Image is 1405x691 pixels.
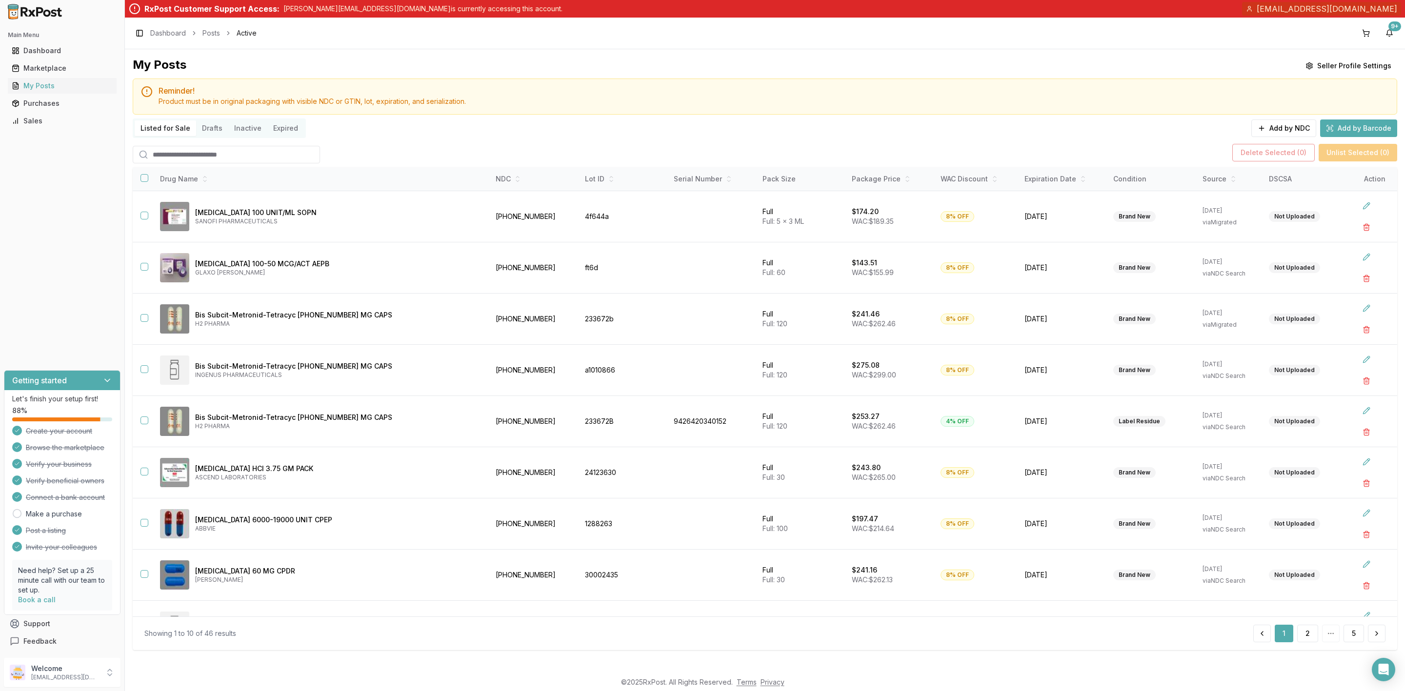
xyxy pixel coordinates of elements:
[1024,263,1102,273] span: [DATE]
[1358,372,1375,390] button: Delete
[1358,453,1375,471] button: Edit
[1358,526,1375,543] button: Delete
[1113,416,1165,427] div: Label Residue
[133,57,186,75] div: My Posts
[4,113,120,129] button: Sales
[144,629,236,638] div: Showing 1 to 10 of 46 results
[195,525,482,533] p: ABBVIE
[757,167,845,191] th: Pack Size
[1203,174,1257,184] div: Source
[12,81,113,91] div: My Posts
[1203,565,1257,573] p: [DATE]
[490,293,579,344] td: [PHONE_NUMBER]
[852,371,896,379] span: WAC: $299.00
[852,524,894,533] span: WAC: $214.64
[159,87,1389,95] h5: Reminder!
[1358,402,1375,419] button: Edit
[852,360,880,370] p: $275.08
[160,560,189,590] img: Dexlansoprazole 60 MG CPDR
[1263,167,1352,191] th: DSCSA
[1113,365,1156,375] div: Brand New
[1388,21,1401,31] div: 9+
[852,217,894,225] span: WAC: $189.35
[1203,309,1257,317] p: [DATE]
[1203,514,1257,522] p: [DATE]
[12,116,113,126] div: Sales
[12,99,113,108] div: Purchases
[852,309,880,319] p: $241.46
[1358,607,1375,624] button: Edit
[26,459,92,469] span: Verify your business
[135,120,196,136] button: Listed for Sale
[852,207,879,217] p: $174.20
[1269,570,1320,580] div: Not Uploaded
[1024,365,1102,375] span: [DATE]
[228,120,267,136] button: Inactive
[150,28,186,38] a: Dashboard
[1113,467,1156,478] div: Brand New
[160,407,189,436] img: Bis Subcit-Metronid-Tetracyc 140-125-125 MG CAPS
[1382,25,1397,41] button: 9+
[1269,518,1320,529] div: Not Uploaded
[160,202,189,231] img: Admelog SoloStar 100 UNIT/ML SOPN
[1358,423,1375,441] button: Delete
[579,498,668,549] td: 1288263
[1358,321,1375,338] button: Delete
[31,664,99,673] p: Welcome
[1358,504,1375,522] button: Edit
[1203,321,1257,329] p: via Migrated
[12,63,113,73] div: Marketplace
[160,355,189,385] img: Bis Subcit-Metronid-Tetracyc 140-125-125 MG CAPS
[1203,207,1257,215] p: [DATE]
[852,174,929,184] div: Package Price
[763,524,788,533] span: Full: 100
[1358,299,1375,317] button: Edit
[1107,167,1196,191] th: Condition
[196,120,228,136] button: Drafts
[761,678,784,686] a: Privacy
[1203,270,1257,277] p: via NDC Search
[757,447,845,498] td: Full
[26,542,97,552] span: Invite your colleagues
[195,515,482,525] p: [MEDICAL_DATA] 6000-19000 UNIT CPEP
[757,242,845,293] td: Full
[1320,119,1397,137] button: Add by Barcode
[1344,625,1364,642] button: 5
[852,473,896,481] span: WAC: $265.00
[852,412,880,421] p: $253.27
[757,293,845,344] td: Full
[8,59,117,77] a: Marketplace
[941,174,1013,184] div: WAC Discount
[31,673,99,681] p: [EMAIL_ADDRESS][DOMAIN_NAME]
[12,406,27,415] span: 88 %
[490,242,579,293] td: [PHONE_NUMBER]
[763,422,787,430] span: Full: 120
[757,395,845,447] td: Full
[18,566,106,595] p: Need help? Set up a 25 minute call with our team to set up.
[941,416,974,427] div: 4% OFF
[26,493,105,502] span: Connect a bank account
[195,413,482,422] p: Bis Subcit-Metronid-Tetracyc [PHONE_NUMBER] MG CAPS
[1203,526,1257,533] p: via NDC Search
[26,443,104,453] span: Browse the marketplace
[941,262,974,273] div: 8% OFF
[668,395,757,447] td: 9426420340152
[490,447,579,498] td: [PHONE_NUMBER]
[1297,625,1318,642] a: 2
[12,375,67,386] h3: Getting started
[1251,119,1316,137] button: Add by NDC
[1358,218,1375,236] button: Delete
[579,242,668,293] td: ft6d
[757,498,845,549] td: Full
[737,678,757,686] a: Terms
[579,600,668,652] td: A241292
[763,319,787,328] span: Full: 120
[4,632,120,650] button: Feedback
[1024,519,1102,529] span: [DATE]
[8,42,117,59] a: Dashboard
[237,28,257,38] span: Active
[283,4,562,14] p: [PERSON_NAME][EMAIL_ADDRESS][DOMAIN_NAME] is currently accessing this account.
[852,575,893,584] span: WAC: $262.13
[1358,270,1375,287] button: Delete
[195,259,482,269] p: [MEDICAL_DATA] 100-50 MCG/ACT AEPB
